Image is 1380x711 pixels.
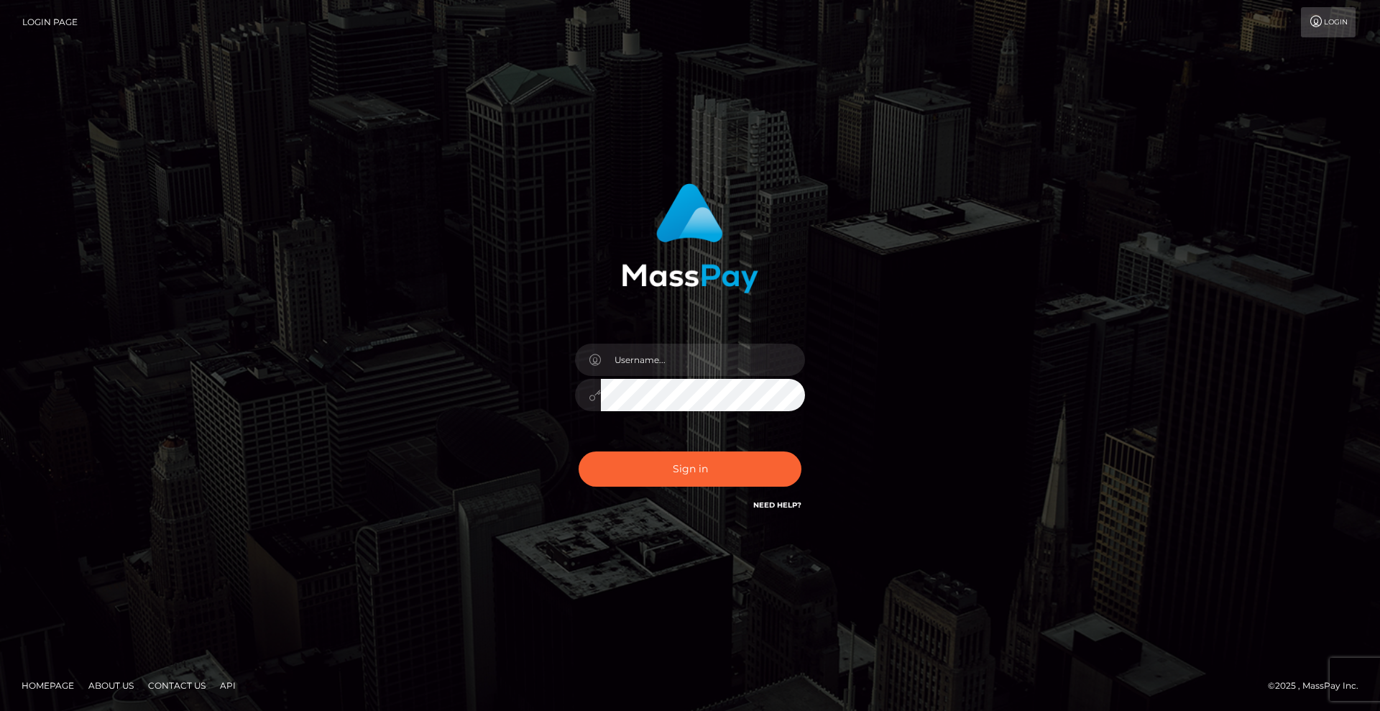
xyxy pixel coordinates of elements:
[601,344,805,376] input: Username...
[214,674,241,697] a: API
[16,674,80,697] a: Homepage
[83,674,139,697] a: About Us
[1301,7,1356,37] a: Login
[753,500,801,510] a: Need Help?
[22,7,78,37] a: Login Page
[622,183,758,293] img: MassPay Login
[142,674,211,697] a: Contact Us
[1268,678,1369,694] div: © 2025 , MassPay Inc.
[579,451,801,487] button: Sign in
